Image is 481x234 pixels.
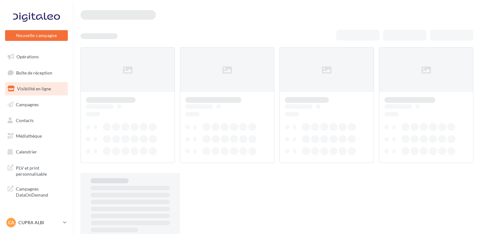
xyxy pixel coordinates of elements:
[4,82,69,95] a: Visibilité en ligne
[4,66,69,80] a: Boîte de réception
[16,117,34,123] span: Contacts
[4,98,69,111] a: Campagnes
[4,50,69,63] a: Opérations
[5,30,68,41] button: Nouvelle campagne
[16,164,65,177] span: PLV et print personnalisable
[18,219,61,226] p: CUPRA ALBI
[4,161,69,180] a: PLV et print personnalisable
[16,149,37,154] span: Calendrier
[16,133,42,139] span: Médiathèque
[16,185,65,198] span: Campagnes DataOnDemand
[4,182,69,201] a: Campagnes DataOnDemand
[17,86,51,91] span: Visibilité en ligne
[5,217,68,229] a: CA CUPRA ALBI
[8,219,14,226] span: CA
[4,145,69,159] a: Calendrier
[16,102,39,107] span: Campagnes
[4,114,69,127] a: Contacts
[4,129,69,143] a: Médiathèque
[16,54,39,59] span: Opérations
[16,70,52,75] span: Boîte de réception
